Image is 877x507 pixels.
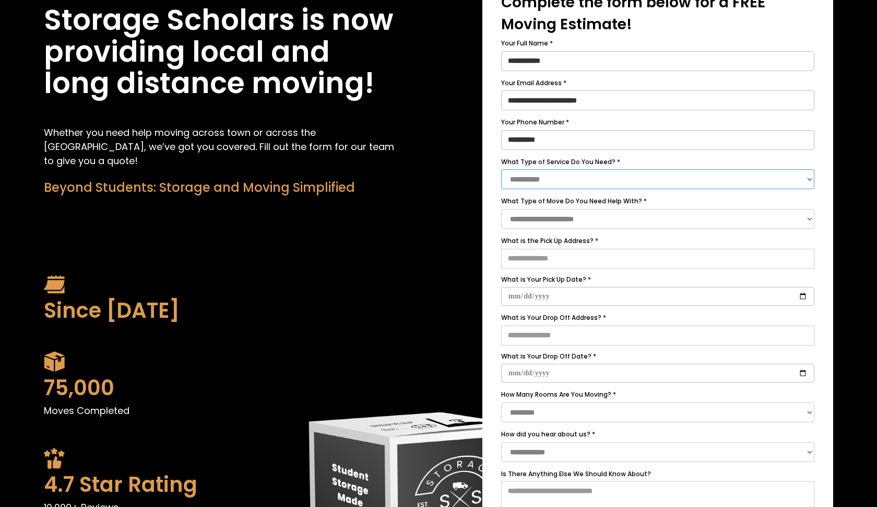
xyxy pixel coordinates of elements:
h1: Storage Scholars is now providing local and long distance moving! [44,4,395,99]
label: Is There Anything Else We Should Know About? [501,468,814,480]
label: What Type of Move Do You Need Help With? * [501,195,814,207]
label: What is Your Drop Off Date? * [501,351,814,362]
p: Moves Completed [44,404,395,418]
label: Your Phone Number * [501,117,814,128]
div: 75,000 [44,372,395,404]
label: How Many Rooms Are You Moving? * [501,389,814,400]
label: Your Email Address * [501,77,814,89]
label: What is the Pick Up Address? * [501,235,814,247]
label: Your Full Name * [501,38,814,49]
label: How did you hear about us? * [501,429,814,440]
label: What is Your Pick Up Date? * [501,274,814,285]
label: What Type of Service Do You Need? * [501,156,814,168]
div: Since [DATE] [44,295,395,326]
div: 4.7 Star Rating [44,469,395,500]
label: What is Your Drop Off Address? * [501,312,814,324]
p: Whether you need help moving across town or across the [GEOGRAPHIC_DATA], we’ve got you covered. ... [44,125,395,168]
div: Beyond Students: Storage and Moving Simplified [44,178,395,197]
